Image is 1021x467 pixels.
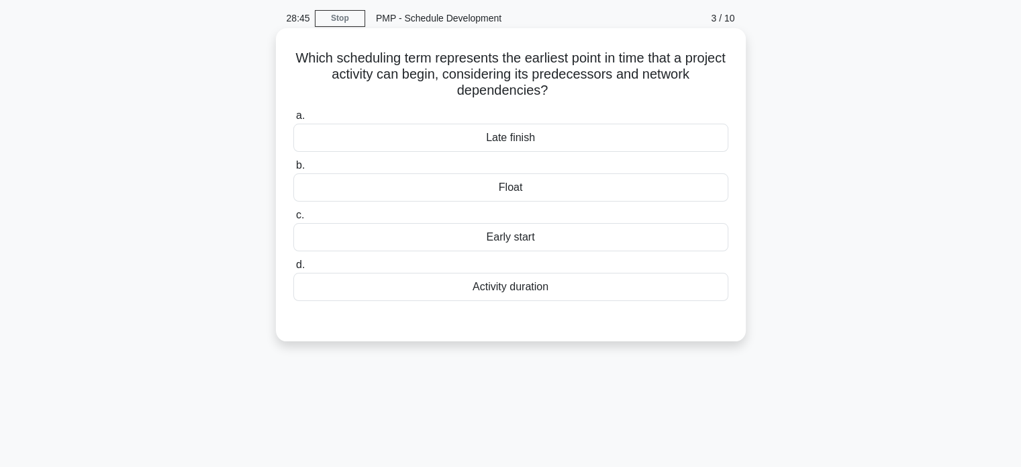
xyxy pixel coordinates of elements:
[589,5,745,32] div: 3 / 10
[293,173,728,202] div: Float
[292,50,730,99] h5: Which scheduling term represents the earliest point in time that a project activity can begin, co...
[296,110,305,121] span: a.
[293,273,728,301] div: Activity duration
[365,5,589,32] div: PMP - Schedule Development
[276,5,315,32] div: 28:45
[315,10,365,27] a: Stop
[296,159,305,171] span: b.
[293,223,728,251] div: Early start
[296,209,304,220] span: c.
[293,124,728,152] div: Late finish
[296,259,305,270] span: d.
